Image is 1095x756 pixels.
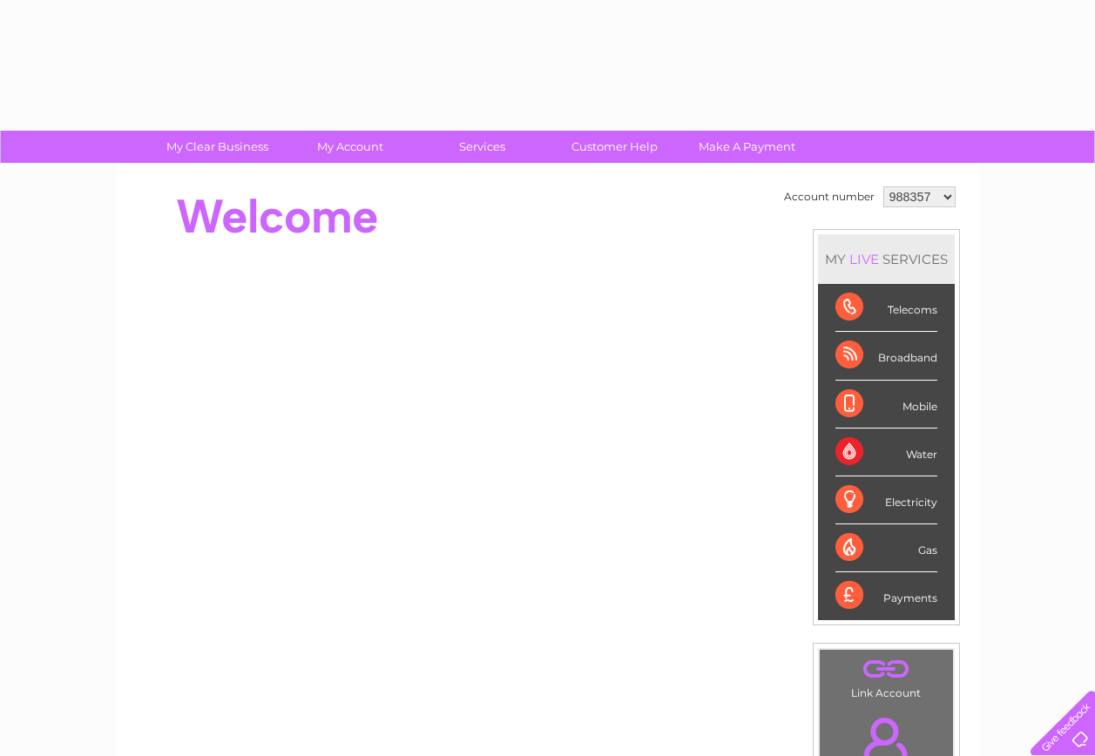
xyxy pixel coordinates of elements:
a: My Clear Business [145,131,289,163]
div: Telecoms [835,284,937,332]
div: Broadband [835,332,937,380]
td: Link Account [819,649,954,704]
div: MY SERVICES [818,234,955,284]
div: Payments [835,572,937,619]
a: My Account [278,131,422,163]
a: Services [410,131,554,163]
div: Mobile [835,381,937,429]
a: . [824,654,949,685]
a: Make A Payment [675,131,819,163]
div: Water [835,429,937,476]
div: LIVE [846,251,882,267]
div: Electricity [835,476,937,524]
td: Account number [780,182,879,212]
a: Customer Help [543,131,686,163]
div: Gas [835,524,937,572]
